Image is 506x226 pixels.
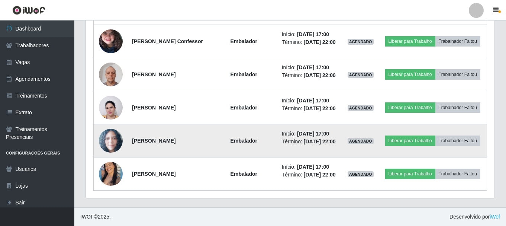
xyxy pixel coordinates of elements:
[282,105,338,112] li: Término:
[282,138,338,146] li: Término:
[435,169,480,179] button: Trabalhador Faltou
[385,36,435,47] button: Liberar para Trabalho
[348,105,374,111] span: AGENDADO
[348,39,374,45] span: AGENDADO
[449,213,500,221] span: Desenvolvido por
[80,214,94,220] span: IWOF
[282,38,338,46] li: Término:
[132,171,175,177] strong: [PERSON_NAME]
[99,159,123,189] img: 1754502098226.jpeg
[304,105,336,111] time: [DATE] 22:00
[282,64,338,71] li: Início:
[297,98,329,104] time: [DATE] 17:00
[12,6,45,15] img: CoreUI Logo
[348,171,374,177] span: AGENDADO
[282,171,338,179] li: Término:
[297,164,329,170] time: [DATE] 17:00
[231,105,257,111] strong: Embalador
[435,69,480,80] button: Trabalhador Faltou
[132,105,175,111] strong: [PERSON_NAME]
[231,71,257,77] strong: Embalador
[132,71,175,77] strong: [PERSON_NAME]
[348,72,374,78] span: AGENDADO
[282,163,338,171] li: Início:
[282,71,338,79] li: Término:
[282,97,338,105] li: Início:
[231,138,257,144] strong: Embalador
[297,64,329,70] time: [DATE] 17:00
[297,131,329,137] time: [DATE] 17:00
[435,102,480,113] button: Trabalhador Faltou
[348,138,374,144] span: AGENDADO
[132,38,203,44] strong: [PERSON_NAME] Confessor
[297,31,329,37] time: [DATE] 17:00
[304,72,336,78] time: [DATE] 22:00
[385,102,435,113] button: Liberar para Trabalho
[282,130,338,138] li: Início:
[231,171,257,177] strong: Embalador
[385,69,435,80] button: Liberar para Trabalho
[99,15,123,68] img: 1748891631133.jpeg
[304,39,336,45] time: [DATE] 22:00
[282,31,338,38] li: Início:
[435,36,480,47] button: Trabalhador Faltou
[385,169,435,179] button: Liberar para Trabalho
[435,136,480,146] button: Trabalhador Faltou
[80,213,111,221] span: © 2025 .
[304,139,336,144] time: [DATE] 22:00
[231,38,257,44] strong: Embalador
[132,138,175,144] strong: [PERSON_NAME]
[490,214,500,220] a: iWof
[385,136,435,146] button: Liberar para Trabalho
[99,58,123,90] img: 1723391026413.jpeg
[304,172,336,178] time: [DATE] 22:00
[99,129,123,153] img: 1750437833456.jpeg
[99,92,123,124] img: 1733236843122.jpeg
